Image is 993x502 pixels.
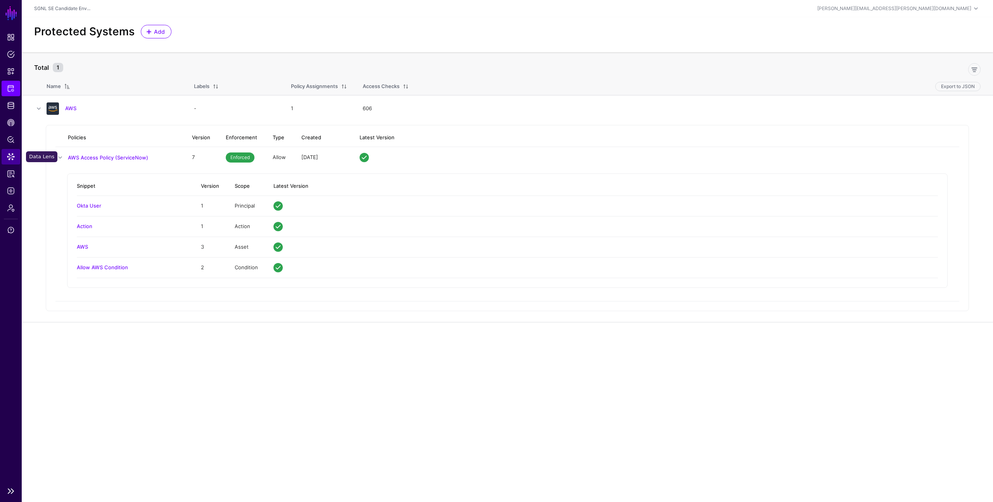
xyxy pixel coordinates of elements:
span: Protected Systems [7,85,15,92]
span: Admin [7,204,15,212]
span: Dashboard [7,33,15,41]
div: [PERSON_NAME][EMAIL_ADDRESS][PERSON_NAME][DOMAIN_NAME] [817,5,971,12]
a: Allow AWS Condition [77,264,128,270]
span: Policy Lens [7,136,15,144]
button: Export to JSON [935,82,981,91]
th: Latest Version [352,128,959,147]
a: Snippets [2,64,20,79]
td: - [186,95,283,122]
td: Condition [227,257,266,278]
a: Dashboard [2,29,20,45]
a: AWS Access Policy (ServiceNow) [68,154,148,161]
a: SGNL SE Candidate Env... [34,5,90,11]
td: Action [227,216,266,237]
div: Data Lens [26,151,57,162]
small: 1 [53,63,63,72]
div: 606 [363,105,981,113]
span: [DATE] [301,154,318,160]
td: 1 [193,216,227,237]
div: Access Checks [363,83,400,90]
td: 7 [184,147,218,168]
span: Support [7,226,15,234]
a: Admin [2,200,20,216]
h2: Protected Systems [34,25,135,38]
th: Version [184,128,218,147]
a: Data Lens [2,149,20,164]
td: Allow [265,147,294,168]
td: 1 [193,196,227,216]
a: SGNL [5,5,18,22]
a: AWS [65,105,76,111]
span: Add [153,28,166,36]
span: Snippets [7,68,15,75]
th: Scope [227,177,266,196]
th: Created [294,128,352,147]
th: Type [265,128,294,147]
div: Policy Assignments [291,83,338,90]
a: Protected Systems [2,81,20,96]
a: Policy Lens [2,132,20,147]
td: Principal [227,196,266,216]
td: 1 [283,95,355,122]
td: 3 [193,237,227,257]
a: CAEP Hub [2,115,20,130]
th: Policies [68,128,184,147]
span: Identity Data Fabric [7,102,15,109]
img: svg+xml;base64,PHN2ZyB3aWR0aD0iNjQiIGhlaWdodD0iNjQiIHZpZXdCb3g9IjAgMCA2NCA2NCIgZmlsbD0ibm9uZSIgeG... [47,102,59,115]
a: Add [141,25,171,38]
a: Action [77,223,92,229]
div: Name [47,83,61,90]
th: Version [193,177,227,196]
strong: Total [34,64,49,71]
a: Policies [2,47,20,62]
td: Asset [227,237,266,257]
span: Enforced [226,152,254,163]
span: CAEP Hub [7,119,15,126]
a: Logs [2,183,20,199]
a: Identity Data Fabric [2,98,20,113]
th: Snippet [77,177,193,196]
a: Okta User [77,203,101,209]
a: AWS [77,244,88,250]
th: Latest Version [266,177,938,196]
div: Labels [194,83,209,90]
span: Logs [7,187,15,195]
span: Policies [7,50,15,58]
span: Access Reporting [7,170,15,178]
a: Access Reporting [2,166,20,182]
th: Enforcement [218,128,265,147]
td: 2 [193,257,227,278]
span: Data Lens [7,153,15,161]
